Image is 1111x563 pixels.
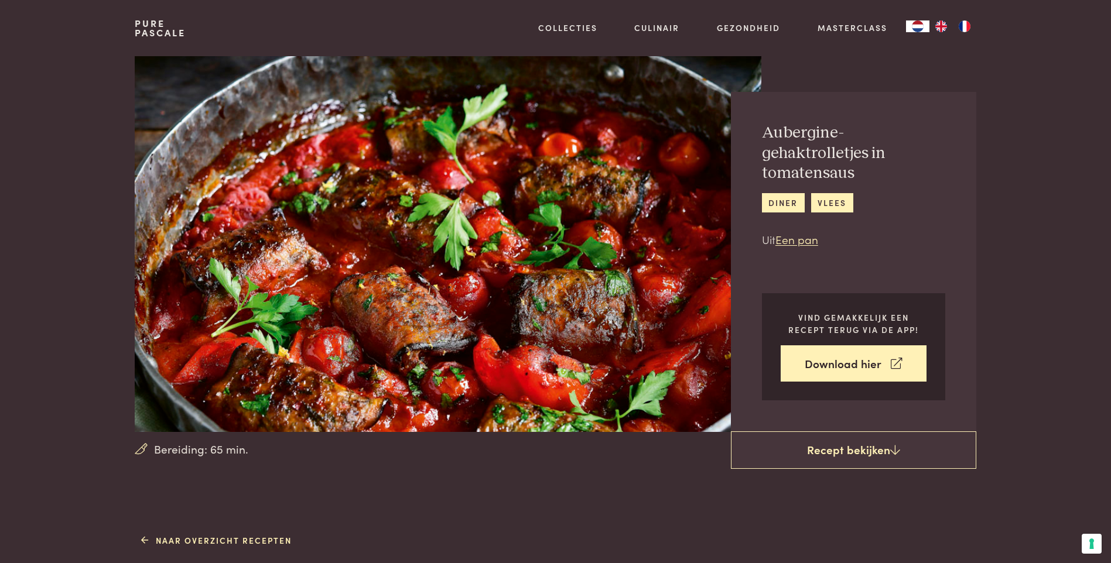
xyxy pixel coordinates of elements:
[762,231,945,248] p: Uit
[953,20,976,32] a: FR
[141,534,292,547] a: Naar overzicht recepten
[781,345,927,382] a: Download hier
[538,22,597,34] a: Collecties
[929,20,953,32] a: EN
[811,193,853,212] a: vlees
[929,20,976,32] ul: Language list
[906,20,976,32] aside: Language selected: Nederlands
[731,431,976,469] a: Recept bekijken
[154,441,248,458] span: Bereiding: 65 min.
[762,193,805,212] a: diner
[818,22,887,34] a: Masterclass
[906,20,929,32] a: NL
[634,22,679,34] a: Culinair
[775,231,818,247] a: Een pan
[135,19,186,37] a: PurePascale
[906,20,929,32] div: Language
[717,22,780,34] a: Gezondheid
[781,311,927,335] p: Vind gemakkelijk een recept terug via de app!
[1082,534,1102,554] button: Uw voorkeuren voor toestemming voor trackingtechnologieën
[762,123,945,184] h2: Aubergine-gehaktrolletjes in tomatensaus
[135,56,761,432] img: Aubergine-gehaktrolletjes in tomatensaus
